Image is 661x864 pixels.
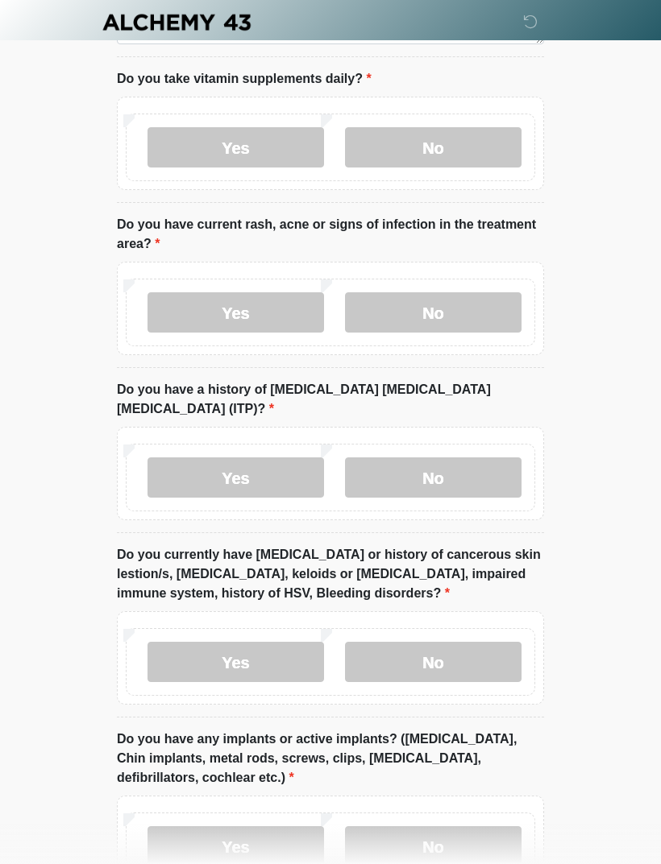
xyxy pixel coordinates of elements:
img: Alchemy 43 Logo [101,12,252,32]
label: Do you have a history of [MEDICAL_DATA] [MEDICAL_DATA] [MEDICAL_DATA] (ITP)? [117,380,544,419]
label: Do you have current rash, acne or signs of infection in the treatment area? [117,215,544,254]
label: Yes [148,642,324,682]
label: No [345,642,522,682]
label: Yes [148,457,324,498]
label: No [345,457,522,498]
label: No [345,292,522,333]
label: Yes [148,127,324,167]
label: Do you have any implants or active implants? ([MEDICAL_DATA], Chin implants, metal rods, screws, ... [117,730,544,788]
label: Do you currently have [MEDICAL_DATA] or history of cancerous skin lestion/s, [MEDICAL_DATA], kelo... [117,545,544,603]
label: No [345,127,522,167]
label: Yes [148,292,324,333]
label: Do you take vitamin supplements daily? [117,69,372,89]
